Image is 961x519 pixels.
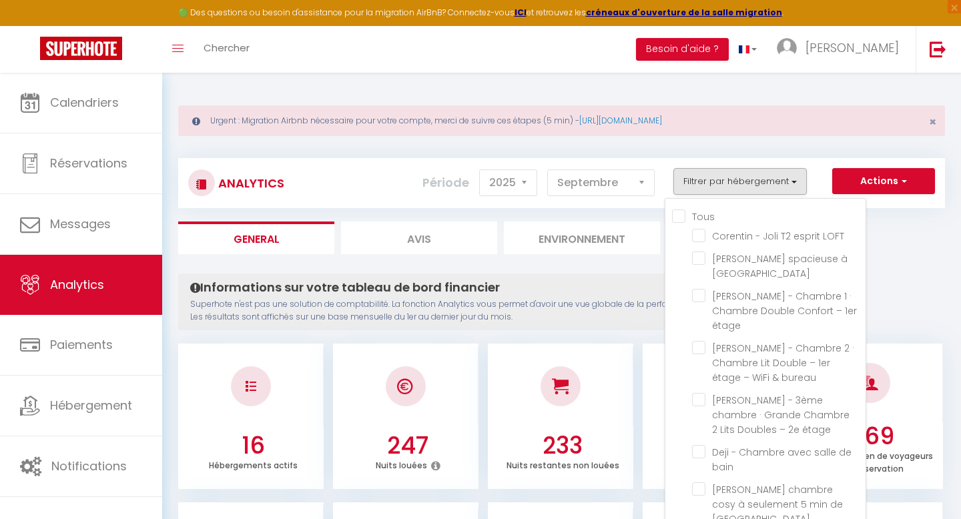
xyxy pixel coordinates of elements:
span: Hébergement [50,397,132,414]
span: [PERSON_NAME] - Chambre 1 · Chambre Double Confort – 1er étage [712,290,857,332]
img: Super Booking [40,37,122,60]
li: Environnement [504,221,660,254]
span: [PERSON_NAME] - Chambre 2 · Chambre Lit Double – 1er étage – WiFi & bureau [712,342,854,384]
a: ... [PERSON_NAME] [767,26,916,73]
li: General [178,221,334,254]
span: Messages [50,215,111,232]
p: Superhote n'est pas une solution de comptabilité. La fonction Analytics vous permet d'avoir une v... [190,298,813,324]
p: Nombre moyen de voyageurs par réservation [811,448,933,474]
span: Notifications [51,458,127,474]
a: [URL][DOMAIN_NAME] [579,115,662,126]
span: Paiements [50,336,113,353]
li: Avis [341,221,497,254]
img: ... [777,38,797,58]
img: NO IMAGE [246,381,256,392]
span: Chercher [204,41,250,55]
h3: 1.69 [805,422,940,450]
span: [PERSON_NAME] - 3ème chambre · Grande Chambre 2 Lits Doubles – 2e étage [712,394,850,436]
h3: 233 [495,432,630,460]
p: Hébergements actifs [209,457,298,471]
iframe: Chat [904,459,951,509]
a: créneaux d'ouverture de la salle migration [586,7,782,18]
span: Analytics [50,276,104,293]
button: Filtrer par hébergement [673,168,807,195]
button: Close [929,116,936,128]
a: Chercher [194,26,260,73]
span: Réservations [50,155,127,171]
button: Besoin d'aide ? [636,38,729,61]
span: Deji - Chambre avec salle de bain [712,446,852,474]
h4: Informations sur votre tableau de bord financier [190,280,813,295]
span: Calendriers [50,94,119,111]
span: × [929,113,936,130]
span: [PERSON_NAME] spacieuse à [GEOGRAPHIC_DATA] [712,252,848,280]
h3: Analytics [215,168,284,198]
h3: 247 [340,432,475,460]
a: ICI [515,7,527,18]
div: Urgent : Migration Airbnb nécessaire pour votre compte, merci de suivre ces étapes (5 min) - [178,105,945,136]
p: Nuits restantes non louées [507,457,619,471]
h3: 16 [186,432,320,460]
button: Actions [832,168,935,195]
p: Nuits louées [376,457,427,471]
h3: 51.46 % [650,432,785,460]
label: Période [422,168,469,197]
span: [PERSON_NAME] [806,39,899,56]
img: logout [930,41,946,57]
